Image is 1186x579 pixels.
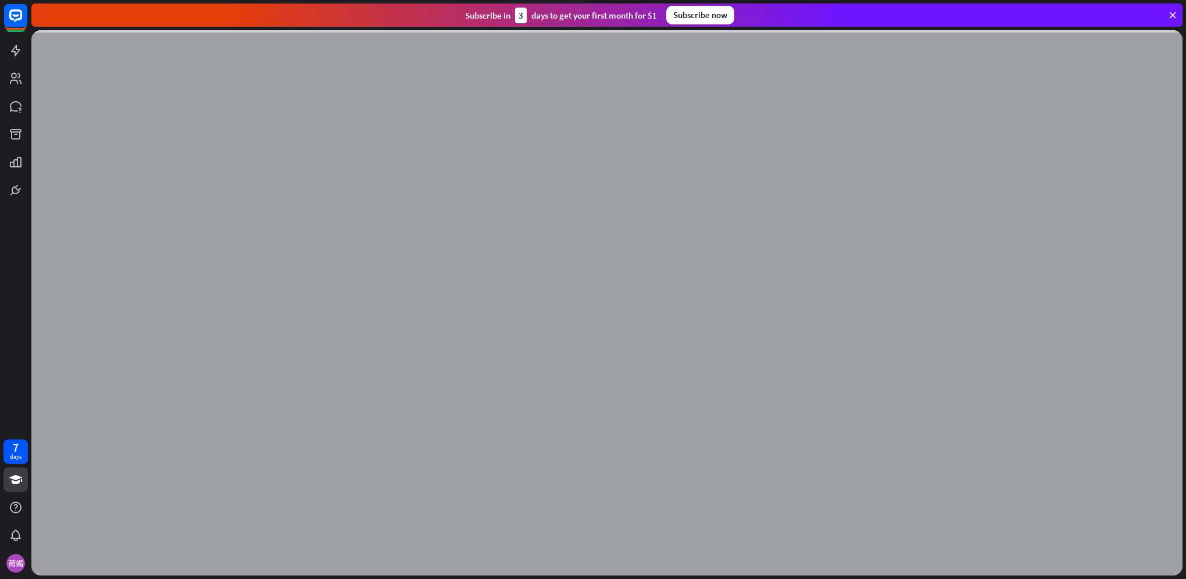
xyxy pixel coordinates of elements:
[515,8,527,23] div: 3
[13,442,19,453] div: 7
[666,6,734,24] div: Subscribe now
[10,453,22,461] div: days
[3,439,28,464] a: 7 days
[465,8,657,23] div: Subscribe in days to get your first month for $1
